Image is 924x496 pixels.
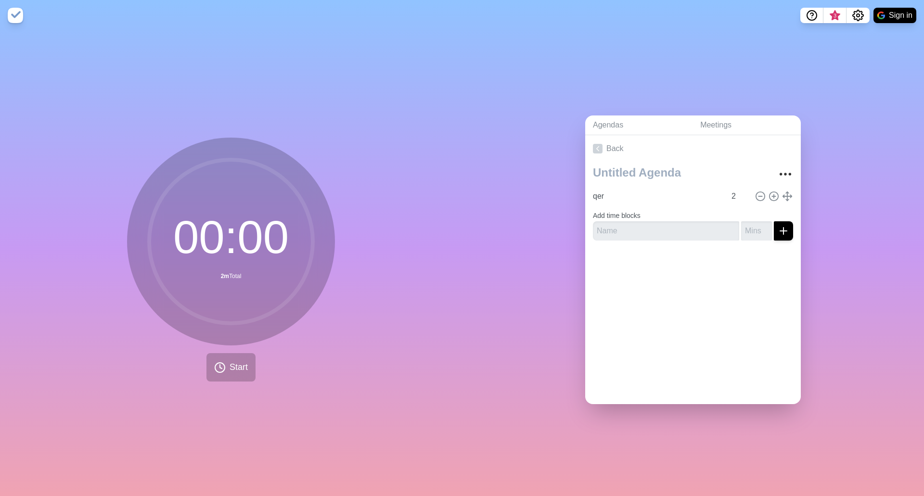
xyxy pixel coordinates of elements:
button: More [776,165,795,184]
input: Name [589,187,726,206]
button: Start [206,353,256,382]
span: 3 [831,12,839,20]
a: Meetings [693,115,801,135]
button: Settings [847,8,870,23]
span: Start [230,361,248,374]
input: Mins [741,221,772,241]
a: Back [585,135,801,162]
input: Name [593,221,739,241]
button: Sign in [873,8,916,23]
input: Mins [728,187,751,206]
a: Agendas [585,115,693,135]
img: google logo [877,12,885,19]
label: Add time blocks [593,212,641,219]
button: What’s new [823,8,847,23]
img: timeblocks logo [8,8,23,23]
button: Help [800,8,823,23]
